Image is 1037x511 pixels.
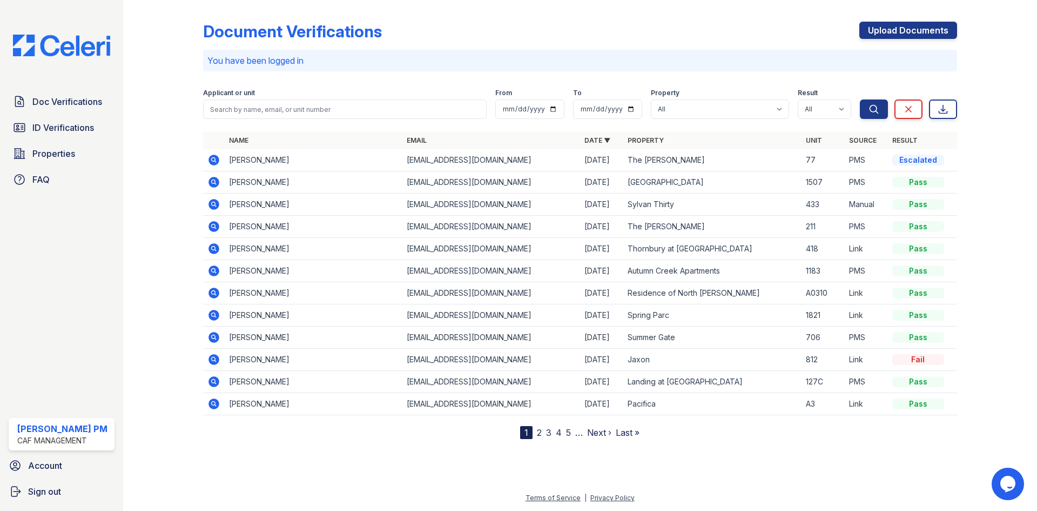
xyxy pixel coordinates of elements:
td: 433 [802,194,845,216]
td: 1507 [802,171,845,194]
td: [PERSON_NAME] [225,171,402,194]
a: Date ▼ [584,136,610,144]
td: Manual [845,194,888,216]
a: Unit [806,136,822,144]
a: Email [407,136,427,144]
td: [DATE] [580,216,623,238]
td: Pacifica [623,393,801,415]
div: Pass [892,243,944,254]
td: A3 [802,393,845,415]
td: 1183 [802,260,845,282]
a: Privacy Policy [590,494,635,502]
div: Document Verifications [203,22,382,41]
td: Link [845,349,888,371]
div: Pass [892,332,944,343]
td: [EMAIL_ADDRESS][DOMAIN_NAME] [402,216,580,238]
td: [DATE] [580,327,623,349]
td: [EMAIL_ADDRESS][DOMAIN_NAME] [402,327,580,349]
img: CE_Logo_Blue-a8612792a0a2168367f1c8372b55b34899dd931a85d93a1a3d3e32e68fde9ad4.png [4,35,119,56]
td: [EMAIL_ADDRESS][DOMAIN_NAME] [402,238,580,260]
td: 812 [802,349,845,371]
a: 2 [537,427,542,438]
td: Link [845,393,888,415]
td: 1821 [802,304,845,327]
span: Sign out [28,485,61,498]
span: Doc Verifications [32,95,102,108]
td: [DATE] [580,349,623,371]
a: Terms of Service [526,494,581,502]
td: 77 [802,149,845,171]
td: [PERSON_NAME] [225,282,402,304]
a: 3 [546,427,551,438]
td: The [PERSON_NAME] [623,216,801,238]
label: From [495,89,512,97]
td: [PERSON_NAME] [225,371,402,393]
td: [EMAIL_ADDRESS][DOMAIN_NAME] [402,260,580,282]
td: [PERSON_NAME] [225,349,402,371]
td: 127C [802,371,845,393]
div: Pass [892,376,944,387]
td: Summer Gate [623,327,801,349]
label: Property [651,89,679,97]
td: PMS [845,171,888,194]
div: Pass [892,221,944,232]
td: [DATE] [580,393,623,415]
td: [EMAIL_ADDRESS][DOMAIN_NAME] [402,282,580,304]
span: Properties [32,147,75,160]
div: Escalated [892,155,944,165]
td: Link [845,304,888,327]
td: [GEOGRAPHIC_DATA] [623,171,801,194]
td: [EMAIL_ADDRESS][DOMAIN_NAME] [402,371,580,393]
span: Account [28,459,62,472]
span: ID Verifications [32,121,94,134]
td: 706 [802,327,845,349]
td: [PERSON_NAME] [225,393,402,415]
td: 211 [802,216,845,238]
label: To [573,89,582,97]
td: Spring Parc [623,304,801,327]
a: Sign out [4,481,119,502]
td: [EMAIL_ADDRESS][DOMAIN_NAME] [402,171,580,194]
td: [EMAIL_ADDRESS][DOMAIN_NAME] [402,393,580,415]
td: [PERSON_NAME] [225,149,402,171]
td: A0310 [802,282,845,304]
input: Search by name, email, or unit number [203,99,487,119]
a: Doc Verifications [9,91,115,112]
a: Next › [587,427,611,438]
td: PMS [845,149,888,171]
div: Fail [892,354,944,365]
div: | [584,494,587,502]
td: Landing at [GEOGRAPHIC_DATA] [623,371,801,393]
td: [DATE] [580,260,623,282]
a: Properties [9,143,115,164]
a: Upload Documents [859,22,957,39]
span: … [575,426,583,439]
td: [PERSON_NAME] [225,260,402,282]
iframe: chat widget [992,468,1026,500]
td: [PERSON_NAME] [225,216,402,238]
div: 1 [520,426,533,439]
td: [DATE] [580,149,623,171]
td: [EMAIL_ADDRESS][DOMAIN_NAME] [402,149,580,171]
td: [EMAIL_ADDRESS][DOMAIN_NAME] [402,349,580,371]
div: Pass [892,199,944,210]
div: Pass [892,266,944,276]
a: ID Verifications [9,117,115,138]
label: Result [798,89,818,97]
a: Last » [616,427,639,438]
td: [EMAIL_ADDRESS][DOMAIN_NAME] [402,304,580,327]
td: [DATE] [580,371,623,393]
td: [PERSON_NAME] [225,327,402,349]
td: [DATE] [580,194,623,216]
div: Pass [892,310,944,321]
td: Jaxon [623,349,801,371]
p: You have been logged in [207,54,953,67]
div: CAF Management [17,435,107,446]
td: [PERSON_NAME] [225,304,402,327]
a: 5 [566,427,571,438]
label: Applicant or unit [203,89,255,97]
div: [PERSON_NAME] PM [17,422,107,435]
td: [EMAIL_ADDRESS][DOMAIN_NAME] [402,194,580,216]
div: Pass [892,177,944,188]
